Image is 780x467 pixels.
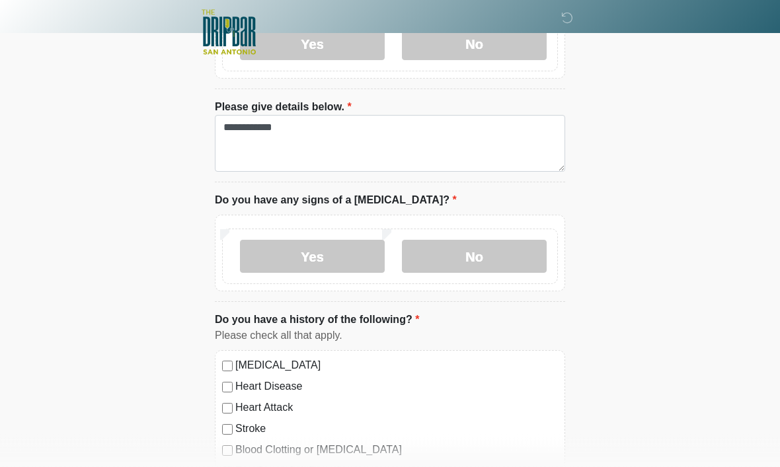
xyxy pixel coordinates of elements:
label: Heart Attack [235,400,558,416]
input: Stroke [222,425,233,435]
input: [MEDICAL_DATA] [222,361,233,372]
label: Do you have any signs of a [MEDICAL_DATA]? [215,193,457,209]
label: Do you have a history of the following? [215,312,419,328]
label: [MEDICAL_DATA] [235,358,558,374]
label: Stroke [235,421,558,437]
img: The DRIPBaR - San Antonio Fossil Creek Logo [202,10,256,56]
input: Blood Clotting or [MEDICAL_DATA] [222,446,233,456]
div: Please check all that apply. [215,328,565,344]
input: Heart Disease [222,382,233,393]
label: Blood Clotting or [MEDICAL_DATA] [235,443,558,458]
label: No [402,240,547,273]
label: Heart Disease [235,379,558,395]
input: Heart Attack [222,404,233,414]
label: Please give details below. [215,100,352,116]
label: Yes [240,240,385,273]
